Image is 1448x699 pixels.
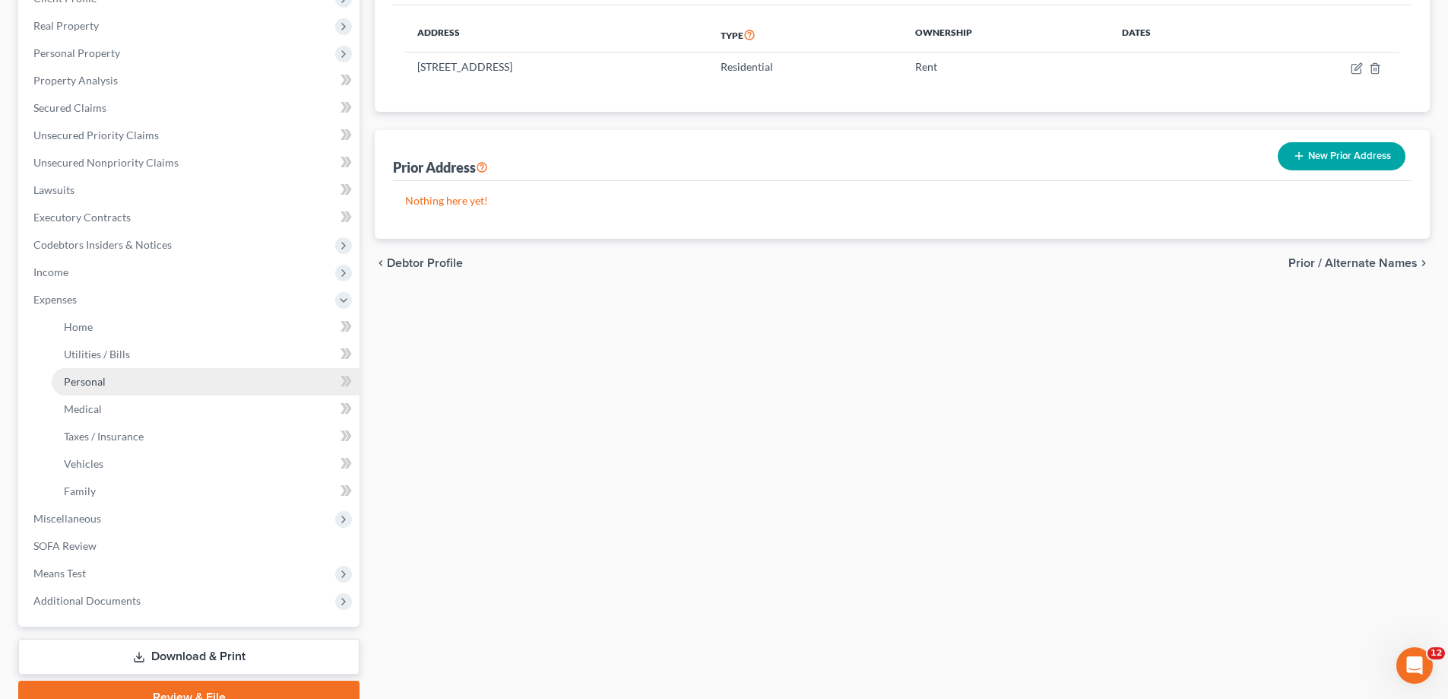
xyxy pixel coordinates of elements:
span: Additional Documents [33,594,141,607]
a: Property Analysis [21,67,360,94]
p: Nothing here yet! [405,193,1399,208]
span: Taxes / Insurance [64,430,144,443]
td: [STREET_ADDRESS] [405,52,708,81]
span: Home [64,320,93,333]
a: SOFA Review [21,532,360,560]
span: Family [64,485,96,497]
span: Unsecured Priority Claims [33,129,159,141]
a: Home [52,313,360,341]
span: Personal Property [33,46,120,59]
span: Personal [64,375,106,388]
span: Prior / Alternate Names [1288,257,1418,269]
span: 12 [1427,647,1445,659]
span: Income [33,265,68,278]
a: Lawsuits [21,176,360,204]
span: Medical [64,402,102,415]
a: Unsecured Nonpriority Claims [21,149,360,176]
a: Vehicles [52,450,360,478]
button: New Prior Address [1278,142,1405,170]
span: Secured Claims [33,101,106,114]
button: chevron_left Debtor Profile [375,257,463,269]
span: Vehicles [64,457,103,470]
a: Executory Contracts [21,204,360,231]
span: Expenses [33,293,77,306]
button: Prior / Alternate Names chevron_right [1288,257,1430,269]
a: Medical [52,396,360,423]
th: Address [405,17,708,52]
span: SOFA Review [33,539,97,552]
a: Family [52,478,360,505]
a: Utilities / Bills [52,341,360,368]
span: Debtor Profile [387,257,463,269]
a: Secured Claims [21,94,360,122]
span: Utilities / Bills [64,348,130,361]
th: Dates [1110,17,1245,52]
td: Residential [708,52,903,81]
span: Real Property [33,19,99,32]
a: Taxes / Insurance [52,423,360,450]
span: Codebtors Insiders & Notices [33,238,172,251]
a: Personal [52,368,360,396]
span: Means Test [33,567,86,580]
span: Executory Contracts [33,211,131,224]
a: Download & Print [18,639,360,675]
th: Type [708,17,903,52]
td: Rent [903,52,1110,81]
a: Unsecured Priority Claims [21,122,360,149]
span: Miscellaneous [33,512,101,525]
i: chevron_left [375,257,387,269]
th: Ownership [903,17,1110,52]
span: Unsecured Nonpriority Claims [33,156,179,169]
iframe: Intercom live chat [1396,647,1433,684]
span: Lawsuits [33,183,74,196]
i: chevron_right [1418,257,1430,269]
span: Property Analysis [33,74,118,87]
div: Prior Address [393,158,488,176]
